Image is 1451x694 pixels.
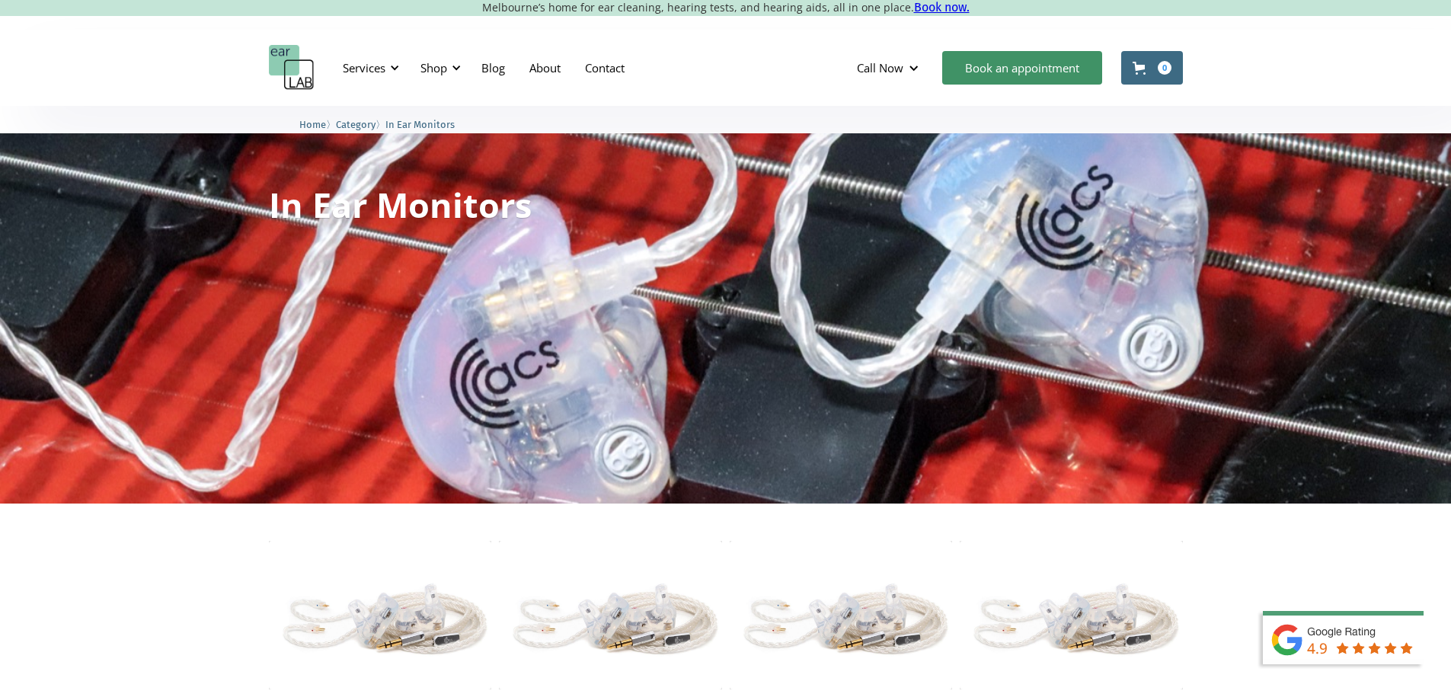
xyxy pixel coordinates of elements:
[469,46,517,90] a: Blog
[411,45,465,91] div: Shop
[573,46,637,90] a: Contact
[420,60,447,75] div: Shop
[343,60,385,75] div: Services
[960,541,1183,689] img: Evoke2 Ambient Two Driver – In Ear Monitor
[730,541,953,689] img: Engage Ambient Dual Driver – In Ear Monitor
[334,45,404,91] div: Services
[1158,61,1171,75] div: 0
[942,51,1102,85] a: Book an appointment
[336,117,376,131] a: Category
[1121,51,1183,85] a: Open cart
[845,45,935,91] div: Call Now
[269,187,532,222] h1: In Ear Monitors
[517,46,573,90] a: About
[299,117,336,133] li: 〉
[299,119,326,130] span: Home
[385,119,455,130] span: In Ear Monitors
[336,117,385,133] li: 〉
[385,117,455,131] a: In Ear Monitors
[269,45,315,91] a: home
[299,117,326,131] a: Home
[336,119,376,130] span: Category
[857,60,903,75] div: Call Now
[269,541,492,689] img: Emotion Ambient Five Driver – In Ear Monitor
[499,541,722,689] img: Evolve Ambient Triple Driver – In Ear Monitor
